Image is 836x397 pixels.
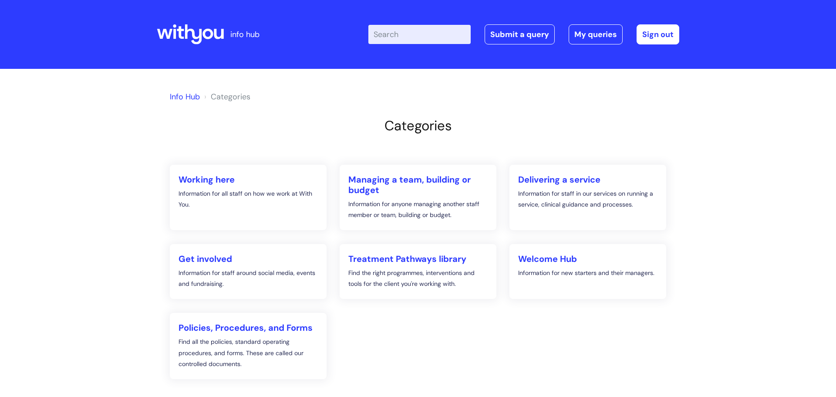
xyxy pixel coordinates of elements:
h2: Categories [170,118,666,134]
a: Treatment Pathways library Find the right programmes, interventions and tools for the client you'... [340,244,496,299]
p: Information for new starters and their managers. [518,268,657,278]
h2: Managing a team, building or budget [348,174,488,195]
a: Delivering a service Information for staff in our services on running a service, clinical guidanc... [509,165,666,230]
a: Policies, Procedures, and Forms Find all the policies, standard operating procedures, and forms. ... [170,313,327,379]
p: Find all the policies, standard operating procedures, and forms. These are called our controlled ... [179,336,318,370]
a: Working here Information for all staff on how we work at With You. [170,165,327,230]
p: Information for staff in our services on running a service, clinical guidance and processes. [518,188,657,210]
h2: Delivering a service [518,174,657,185]
a: Managing a team, building or budget Information for anyone managing another staff member or team,... [340,165,496,230]
h2: Welcome Hub [518,254,657,264]
h2: Get involved [179,254,318,264]
a: Get involved Information for staff around social media, events and fundraising. [170,244,327,299]
p: Information for all staff on how we work at With You. [179,188,318,210]
h2: Working here [179,174,318,185]
a: Submit a query [485,24,555,44]
p: Information for staff around social media, events and fundraising. [179,268,318,289]
a: Welcome Hub Information for new starters and their managers. [509,244,666,299]
h2: Treatment Pathways library [348,254,488,264]
a: Sign out [637,24,679,44]
h2: Policies, Procedures, and Forms [179,322,318,333]
li: Solution home [202,90,250,104]
a: Info Hub [170,92,200,102]
input: Search [368,25,471,44]
p: Find the right programmes, interventions and tools for the client you're working with. [348,268,488,289]
p: Information for anyone managing another staff member or team, building or budget. [348,199,488,221]
a: My queries [569,24,623,44]
div: | - [368,24,679,44]
p: info hub [230,27,260,41]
